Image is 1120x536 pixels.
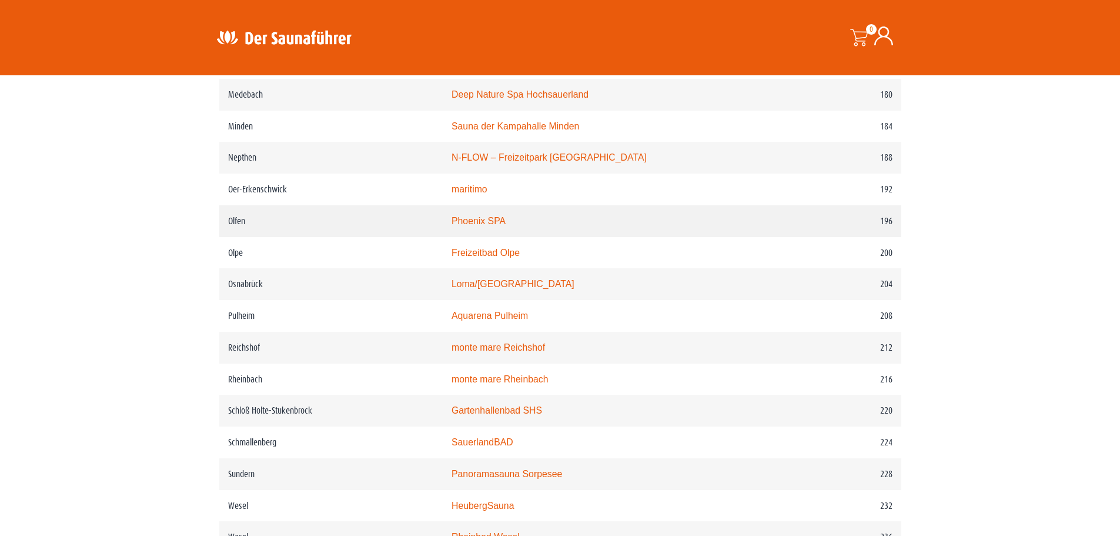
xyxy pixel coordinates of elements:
[219,364,443,395] td: Rheinbach
[778,458,901,490] td: 228
[452,279,574,289] a: Loma/[GEOGRAPHIC_DATA]
[778,332,901,364] td: 212
[452,216,506,226] a: Phoenix SPA
[219,268,443,300] td: Osnabrück
[778,237,901,269] td: 200
[452,501,514,511] a: HeubergSauna
[452,152,647,162] a: N-FLOW – Freizeitpark [GEOGRAPHIC_DATA]
[219,458,443,490] td: Sundern
[778,111,901,142] td: 184
[219,490,443,522] td: Wesel
[452,121,579,131] a: Sauna der Kampahalle Minden
[778,79,901,111] td: 180
[219,237,443,269] td: Olpe
[219,111,443,142] td: Minden
[778,395,901,427] td: 220
[452,89,589,99] a: Deep Nature Spa Hochsauerland
[219,205,443,237] td: Olfen
[866,24,877,35] span: 0
[778,142,901,174] td: 188
[219,300,443,332] td: Pulheim
[452,311,528,321] a: Aquarena Pulheim
[778,300,901,332] td: 208
[452,374,549,384] a: monte mare Rheinbach
[778,427,901,458] td: 224
[219,174,443,205] td: Oer-Erkenschwick
[778,364,901,395] td: 216
[219,142,443,174] td: Nepthen
[219,79,443,111] td: Medebach
[452,437,513,447] a: SauerlandBAD
[778,268,901,300] td: 204
[778,205,901,237] td: 196
[452,342,545,352] a: monte mare Reichshof
[219,427,443,458] td: Schmallenberg
[452,248,520,258] a: Freizeitbad Olpe
[778,490,901,522] td: 232
[452,469,562,479] a: Panoramasauna Sorpesee
[219,395,443,427] td: Schloß Holte-Stukenbrock
[778,174,901,205] td: 192
[452,184,487,194] a: maritimo
[452,405,542,415] a: Gartenhallenbad SHS
[219,332,443,364] td: Reichshof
